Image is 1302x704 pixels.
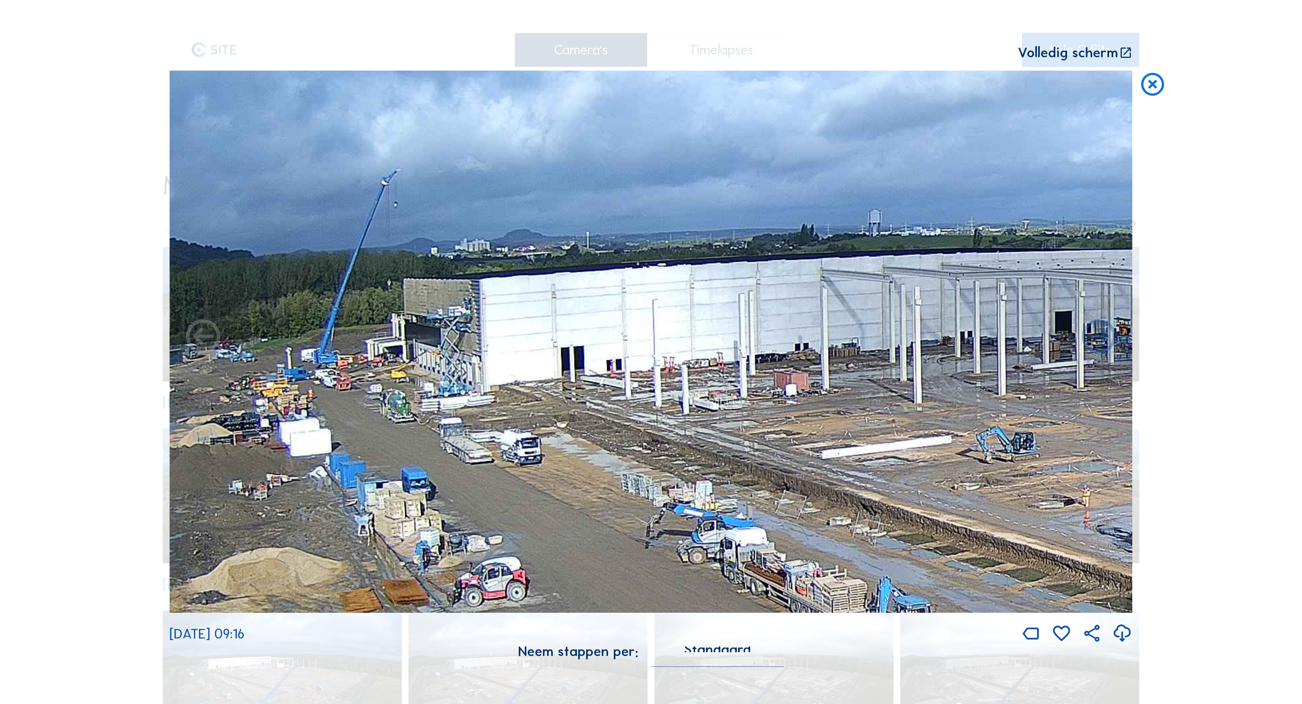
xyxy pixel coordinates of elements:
[169,625,244,642] span: [DATE] 09:16
[1018,46,1118,60] div: Volledig scherm
[169,71,1133,612] img: Image
[518,645,638,658] div: Neem stappen per:
[1078,317,1120,359] i: Back
[182,317,224,359] i: Forward
[684,646,751,652] div: Standaard
[651,646,784,666] div: Standaard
